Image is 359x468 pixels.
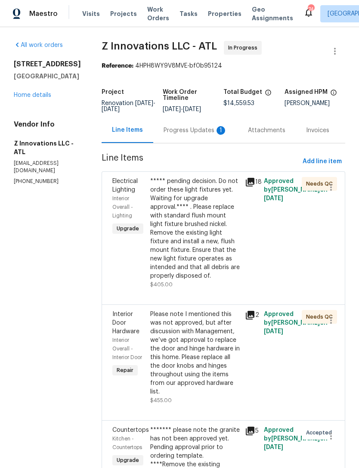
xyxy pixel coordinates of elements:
[150,282,173,287] span: $405.00
[264,178,328,201] span: Approved by [PERSON_NAME] on
[150,310,240,396] div: Please note I mentioned this was not approved, but after discussion with Management, we’ve got ap...
[245,426,259,436] div: 5
[264,195,283,201] span: [DATE]
[285,100,346,106] div: [PERSON_NAME]
[29,9,58,18] span: Maestro
[113,224,142,233] span: Upgrade
[113,456,142,465] span: Upgrade
[306,313,336,321] span: Needs QC
[102,41,217,51] span: Z Innovations LLC - ATL
[112,126,143,134] div: Line Items
[150,398,172,403] span: $455.00
[14,92,51,98] a: Home details
[14,120,81,129] h4: Vendor Info
[112,436,142,450] span: Kitchen - Countertops
[306,126,329,135] div: Invoices
[102,100,155,112] span: Renovation
[245,177,259,187] div: 18
[264,427,328,450] span: Approved by [PERSON_NAME] on
[163,106,201,112] span: -
[112,178,138,193] span: Electrical Lighting
[135,100,153,106] span: [DATE]
[14,178,81,185] p: [PHONE_NUMBER]
[14,139,81,156] h5: Z Innovations LLC - ATL
[14,42,63,48] a: All work orders
[150,177,240,280] div: ***** pending decision. Do not order these light fixtures yet. Waiting for upgrade approval.**** ...
[330,89,337,100] span: The hpm assigned to this work order.
[102,89,124,95] h5: Project
[112,338,142,360] span: Interior Overall - Interior Door
[102,154,299,170] span: Line Items
[306,428,335,437] span: Accepted
[163,106,181,112] span: [DATE]
[14,160,81,174] p: [EMAIL_ADDRESS][DOMAIN_NAME]
[82,9,100,18] span: Visits
[14,60,81,68] h2: [STREET_ADDRESS]
[102,100,155,112] span: -
[223,89,262,95] h5: Total Budget
[183,106,201,112] span: [DATE]
[252,5,293,22] span: Geo Assignments
[102,62,345,70] div: 4HPH8WY9V8MVE-bf0b95124
[228,43,261,52] span: In Progress
[208,9,241,18] span: Properties
[164,126,227,135] div: Progress Updates
[14,72,81,81] h5: [GEOGRAPHIC_DATA]
[285,89,328,95] h5: Assigned HPM
[102,106,120,112] span: [DATE]
[245,310,259,320] div: 2
[264,311,328,335] span: Approved by [PERSON_NAME] on
[217,126,225,135] div: 1
[163,89,224,101] h5: Work Order Timeline
[303,156,342,167] span: Add line item
[102,63,133,69] b: Reference:
[179,11,198,17] span: Tasks
[112,196,133,218] span: Interior Overall - Lighting
[113,366,137,375] span: Repair
[264,329,283,335] span: [DATE]
[264,444,283,450] span: [DATE]
[112,311,139,335] span: Interior Door Hardware
[299,154,345,170] button: Add line item
[306,180,336,188] span: Needs QC
[308,5,314,14] div: 74
[110,9,137,18] span: Projects
[223,100,254,106] span: $14,559.53
[147,5,169,22] span: Work Orders
[265,89,272,100] span: The total cost of line items that have been proposed by Opendoor. This sum includes line items th...
[112,427,149,433] span: Countertops
[248,126,285,135] div: Attachments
